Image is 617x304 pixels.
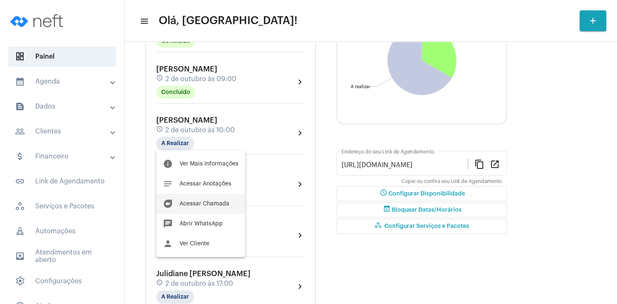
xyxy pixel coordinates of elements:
mat-icon: info [163,159,173,169]
span: Acessar Chamada [179,201,229,207]
mat-icon: person [163,239,173,249]
span: Ver Mais Informações [179,161,238,167]
mat-icon: duo [163,199,173,209]
mat-icon: chat [163,219,173,229]
mat-icon: notes [163,179,173,189]
span: Acessar Anotações [179,181,231,187]
span: Abrir WhatsApp [179,221,223,227]
span: Ver Cliente [179,241,209,247]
